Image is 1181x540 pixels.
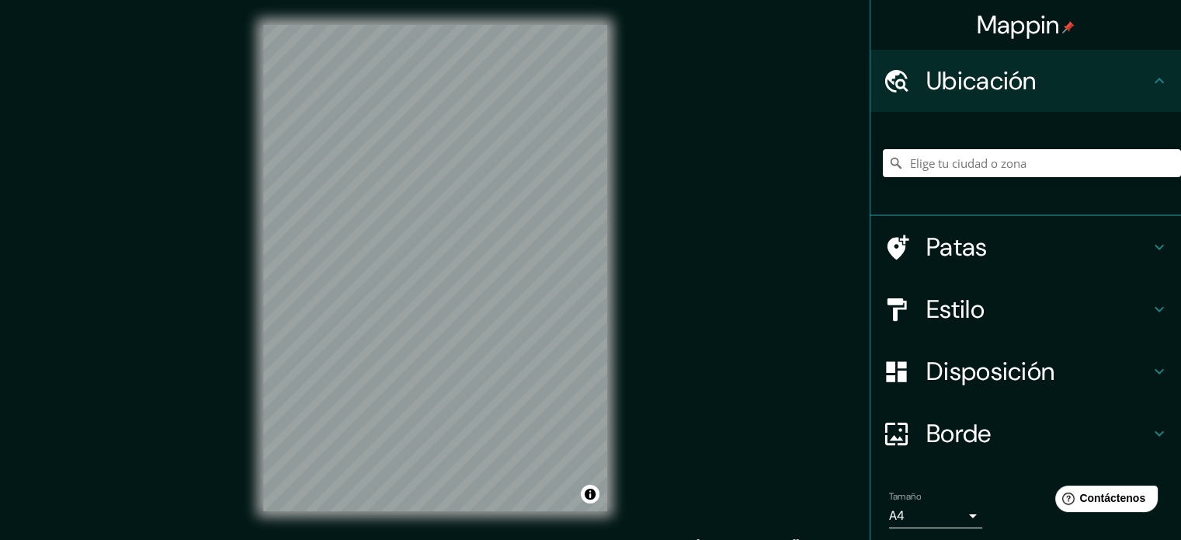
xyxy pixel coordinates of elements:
font: Disposición [926,355,1054,388]
font: A4 [889,507,905,524]
div: Patas [870,216,1181,278]
font: Ubicación [926,64,1037,97]
font: Mappin [977,9,1060,41]
button: Activar o desactivar atribución [581,485,599,503]
font: Patas [926,231,988,263]
div: Borde [870,402,1181,465]
div: Ubicación [870,50,1181,112]
font: Borde [926,417,992,450]
canvas: Mapa [263,25,607,511]
iframe: Lanzador de widgets de ayuda [1043,479,1164,523]
img: pin-icon.png [1062,21,1075,33]
div: A4 [889,503,982,528]
input: Elige tu ciudad o zona [883,149,1181,177]
div: Disposición [870,340,1181,402]
div: Estilo [870,278,1181,340]
font: Estilo [926,293,985,326]
font: Tamaño [889,490,921,503]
